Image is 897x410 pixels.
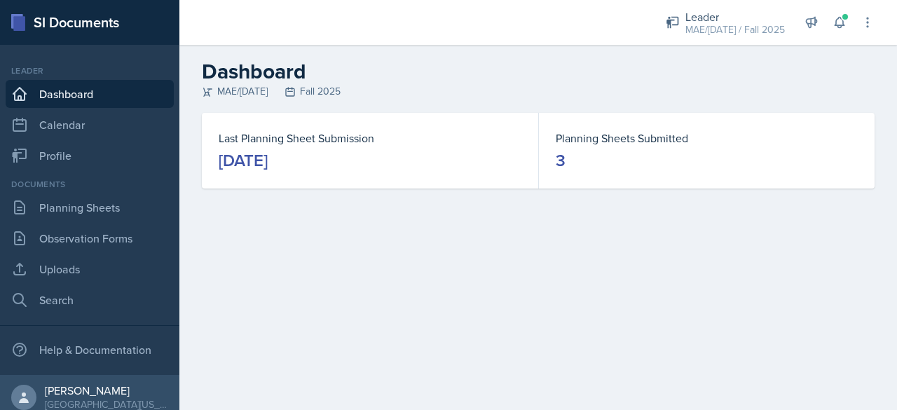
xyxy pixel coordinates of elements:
a: Dashboard [6,80,174,108]
h2: Dashboard [202,59,875,84]
div: [DATE] [219,149,268,172]
div: Leader [6,64,174,77]
a: Calendar [6,111,174,139]
div: [PERSON_NAME] [45,383,168,397]
div: 3 [556,149,566,172]
div: MAE/[DATE] / Fall 2025 [685,22,785,37]
a: Observation Forms [6,224,174,252]
a: Uploads [6,255,174,283]
dt: Last Planning Sheet Submission [219,130,521,146]
a: Planning Sheets [6,193,174,221]
dt: Planning Sheets Submitted [556,130,858,146]
div: Help & Documentation [6,336,174,364]
div: Leader [685,8,785,25]
div: Documents [6,178,174,191]
a: Search [6,286,174,314]
a: Profile [6,142,174,170]
div: MAE/[DATE] Fall 2025 [202,84,875,99]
